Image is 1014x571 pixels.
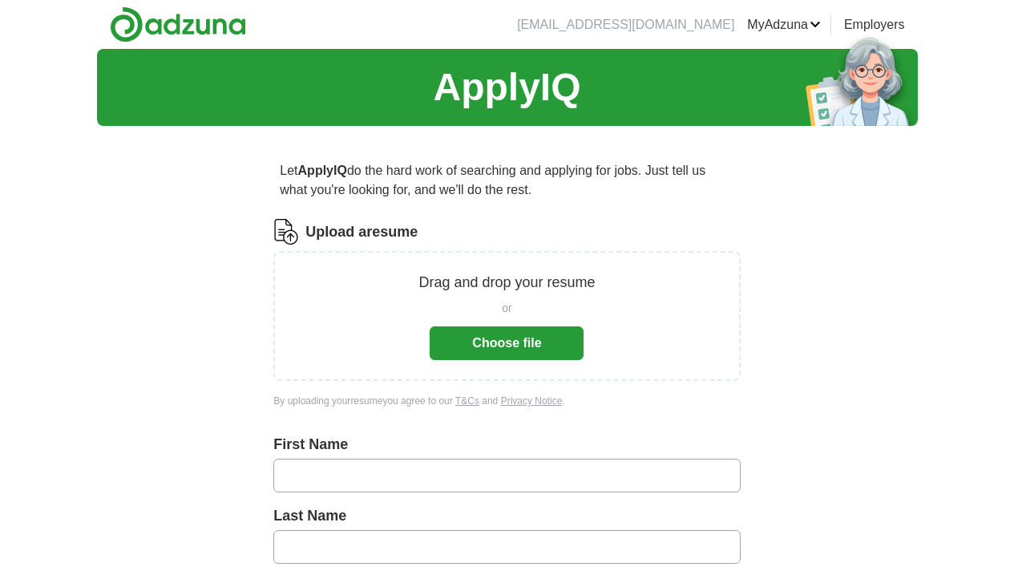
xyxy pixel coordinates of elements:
label: Upload a resume [305,221,418,243]
img: Adzuna logo [110,6,246,43]
div: By uploading your resume you agree to our and . [273,394,740,408]
a: T&Cs [455,395,479,407]
a: Privacy Notice [501,395,563,407]
img: CV Icon [273,219,299,245]
strong: ApplyIQ [298,164,347,177]
label: First Name [273,434,740,456]
li: [EMAIL_ADDRESS][DOMAIN_NAME] [517,15,734,34]
h1: ApplyIQ [433,59,580,116]
button: Choose file [430,326,584,360]
a: MyAdzuna [747,15,821,34]
span: or [502,300,511,317]
label: Last Name [273,505,740,527]
p: Drag and drop your resume [418,272,595,294]
p: Let do the hard work of searching and applying for jobs. Just tell us what you're looking for, an... [273,155,740,206]
a: Employers [844,15,905,34]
